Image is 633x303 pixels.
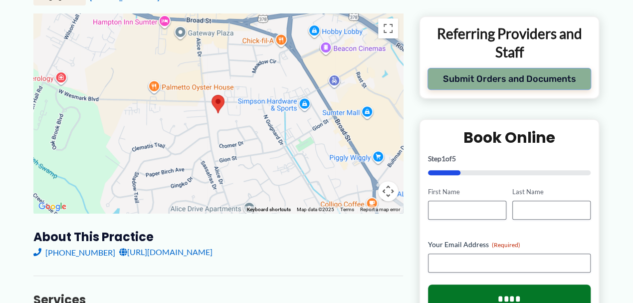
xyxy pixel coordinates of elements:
label: First Name [428,187,506,197]
span: Map data ©2025 [297,207,334,212]
a: Terms (opens in new tab) [340,207,354,212]
h3: About this practice [33,229,403,245]
button: Toggle fullscreen view [378,18,398,38]
button: Map camera controls [378,181,398,201]
button: Submit Orders and Documents [427,68,592,90]
button: Keyboard shortcuts [247,206,291,213]
span: 5 [452,154,456,163]
label: Last Name [512,187,591,197]
a: Open this area in Google Maps (opens a new window) [36,200,69,213]
p: Step of [428,155,591,162]
span: 1 [441,154,445,163]
span: (Required) [492,241,520,248]
a: Report a map error [360,207,400,212]
a: [URL][DOMAIN_NAME] [119,245,212,260]
p: Referring Providers and Staff [427,24,592,61]
label: Your Email Address [428,239,591,249]
a: [PHONE_NUMBER] [33,245,115,260]
img: Google [36,200,69,213]
h2: Book Online [428,128,591,147]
